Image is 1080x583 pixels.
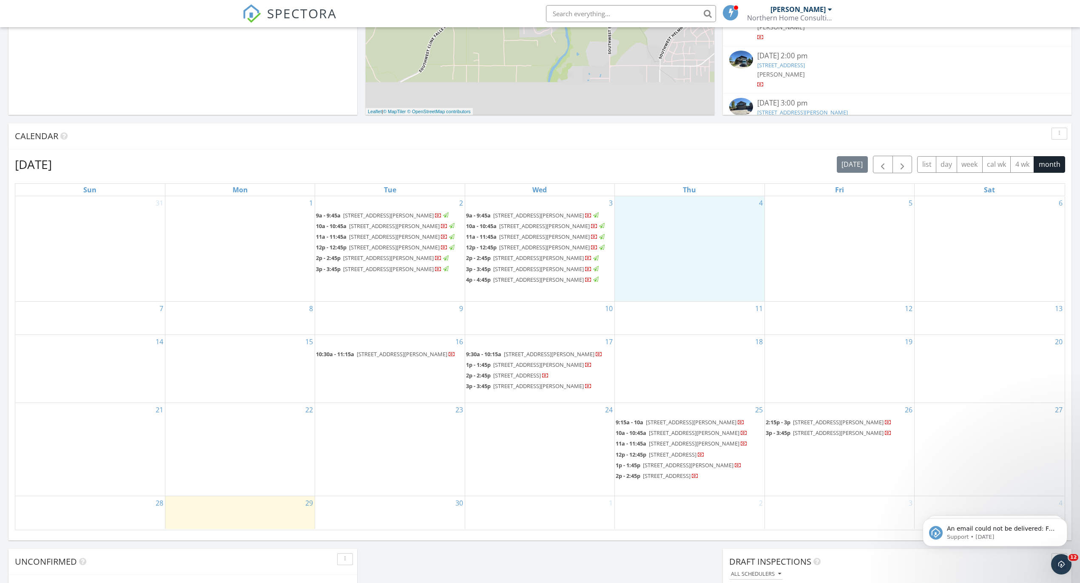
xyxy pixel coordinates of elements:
[757,496,765,510] a: Go to October 2, 2025
[757,109,848,116] a: [STREET_ADDRESS][PERSON_NAME]
[1057,496,1064,510] a: Go to October 4, 2025
[316,222,456,230] a: 10a - 10:45a [STREET_ADDRESS][PERSON_NAME]
[316,350,455,358] a: 10:30a - 11:15a [STREET_ADDRESS][PERSON_NAME]
[903,335,914,349] a: Go to September 19, 2025
[465,302,614,334] td: Go to September 10, 2025
[757,196,765,210] a: Go to September 4, 2025
[304,403,315,417] a: Go to September 22, 2025
[892,156,912,173] button: Next month
[158,302,165,315] a: Go to September 7, 2025
[616,440,646,447] span: 11a - 11:45a
[493,254,584,262] span: [STREET_ADDRESS][PERSON_NAME]
[616,460,763,471] a: 1p - 1:45p [STREET_ADDRESS][PERSON_NAME]
[466,349,614,360] a: 9:30a - 10:15a [STREET_ADDRESS][PERSON_NAME]
[615,334,765,403] td: Go to September 18, 2025
[493,382,584,390] span: [STREET_ADDRESS][PERSON_NAME]
[757,51,1037,61] div: [DATE] 2:00 pm
[316,232,463,242] a: 11a - 11:45a [STREET_ADDRESS][PERSON_NAME]
[837,156,868,173] button: [DATE]
[154,403,165,417] a: Go to September 21, 2025
[382,184,398,196] a: Tuesday
[616,471,763,481] a: 2p - 2:45p [STREET_ADDRESS]
[15,496,165,529] td: Go to September 28, 2025
[915,496,1064,529] td: Go to October 4, 2025
[766,418,892,426] a: 2:15p - 3p [STREET_ADDRESS][PERSON_NAME]
[915,196,1064,302] td: Go to September 6, 2025
[616,451,646,458] span: 12p - 12:45p
[499,222,590,230] span: [STREET_ADDRESS][PERSON_NAME]
[315,334,465,403] td: Go to September 16, 2025
[465,403,614,496] td: Go to September 24, 2025
[903,403,914,417] a: Go to September 26, 2025
[466,350,603,358] a: 9:30a - 10:15a [STREET_ADDRESS][PERSON_NAME]
[466,382,491,390] span: 3p - 3:45p
[315,302,465,334] td: Go to September 9, 2025
[731,571,781,577] div: All schedulers
[466,222,497,230] span: 10a - 10:45a
[729,51,753,69] img: 9503667%2Freports%2F32adbf63-3f8b-4278-9695-69727a549f3b%2Fcover_photos%2Fe0bUhz11hY4agCj74R1s%2F...
[616,472,699,480] a: 2p - 2:45p [STREET_ADDRESS]
[383,109,406,114] a: © MapTiler
[304,335,315,349] a: Go to September 15, 2025
[466,211,600,219] a: 9a - 9:45a [STREET_ADDRESS][PERSON_NAME]
[907,196,914,210] a: Go to September 5, 2025
[316,349,463,360] a: 10:30a - 11:15a [STREET_ADDRESS][PERSON_NAME]
[267,4,337,22] span: SPECTORA
[407,109,471,114] a: © OpenStreetMap contributors
[349,222,440,230] span: [STREET_ADDRESS][PERSON_NAME]
[466,264,614,274] a: 3p - 3:45p [STREET_ADDRESS][PERSON_NAME]
[465,334,614,403] td: Go to September 17, 2025
[466,276,600,283] a: 4p - 4:45p [STREET_ADDRESS][PERSON_NAME]
[793,418,884,426] span: [STREET_ADDRESS][PERSON_NAME]
[729,569,783,580] button: All schedulers
[1051,554,1071,574] iframe: Intercom live chat
[154,196,165,210] a: Go to August 31, 2025
[465,496,614,529] td: Go to October 1, 2025
[765,496,914,529] td: Go to October 3, 2025
[643,472,691,480] span: [STREET_ADDRESS]
[616,450,763,460] a: 12p - 12:45p [STREET_ADDRESS]
[316,265,450,273] a: 3p - 3:45p [STREET_ADDRESS][PERSON_NAME]
[15,196,165,302] td: Go to August 31, 2025
[615,403,765,496] td: Go to September 25, 2025
[15,130,58,142] span: Calendar
[615,496,765,529] td: Go to October 2, 2025
[766,418,790,426] span: 2:15p - 3p
[466,253,614,263] a: 2p - 2:45p [STREET_ADDRESS][PERSON_NAME]
[316,243,347,251] span: 12p - 12:45p
[681,184,698,196] a: Thursday
[729,556,811,567] span: Draft Inspections
[504,350,594,358] span: [STREET_ADDRESS][PERSON_NAME]
[316,254,341,262] span: 2p - 2:45p
[466,372,549,379] a: 2p - 2:45p [STREET_ADDRESS]
[466,361,491,369] span: 1p - 1:45p
[466,350,501,358] span: 9:30a - 10:15a
[616,429,747,437] a: 10a - 10:45a [STREET_ADDRESS][PERSON_NAME]
[458,302,465,315] a: Go to September 9, 2025
[349,243,440,251] span: [STREET_ADDRESS][PERSON_NAME]
[833,184,846,196] a: Friday
[649,451,696,458] span: [STREET_ADDRESS]
[316,264,463,274] a: 3p - 3:45p [STREET_ADDRESS][PERSON_NAME]
[316,211,463,221] a: 9a - 9:45a [STREET_ADDRESS][PERSON_NAME]
[454,403,465,417] a: Go to September 23, 2025
[1053,335,1064,349] a: Go to September 20, 2025
[466,221,614,231] a: 10a - 10:45a [STREET_ADDRESS][PERSON_NAME]
[493,372,541,379] span: [STREET_ADDRESS]
[1010,156,1034,173] button: 4 wk
[466,243,614,253] a: 12p - 12:45p [STREET_ADDRESS][PERSON_NAME]
[165,496,315,529] td: Go to September 29, 2025
[616,418,643,426] span: 9:15a - 10a
[757,70,805,78] span: [PERSON_NAME]
[15,302,165,334] td: Go to September 7, 2025
[307,302,315,315] a: Go to September 8, 2025
[165,334,315,403] td: Go to September 15, 2025
[603,403,614,417] a: Go to September 24, 2025
[466,243,606,251] a: 12p - 12:45p [STREET_ADDRESS][PERSON_NAME]
[643,461,733,469] span: [STREET_ADDRESS][PERSON_NAME]
[315,196,465,302] td: Go to September 2, 2025
[903,302,914,315] a: Go to September 12, 2025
